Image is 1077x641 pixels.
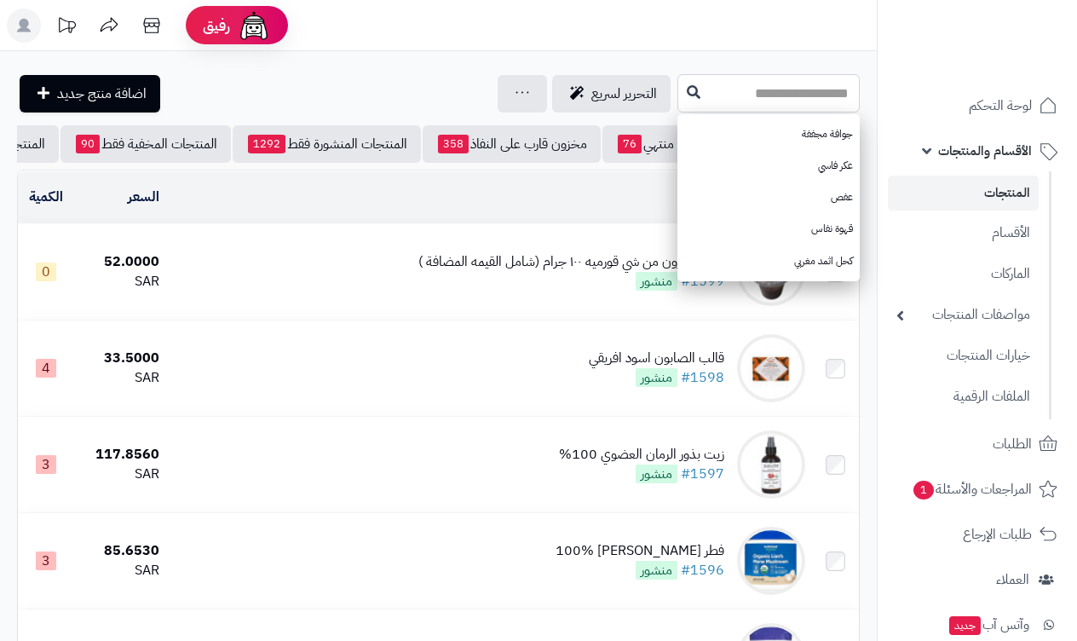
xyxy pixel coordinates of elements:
[888,338,1039,374] a: خيارات المنتجات
[81,561,158,580] div: SAR
[681,367,724,388] a: #1598
[993,432,1032,456] span: الطلبات
[81,465,158,484] div: SAR
[636,272,677,291] span: منشور
[888,559,1067,600] a: العملاء
[681,271,724,292] a: #1599
[552,75,671,113] a: التحرير لسريع
[57,84,147,104] span: اضافة منتج جديد
[233,125,421,163] a: المنتجات المنشورة فقط1292
[36,359,56,378] span: 4
[81,349,158,368] div: 33.5000
[963,523,1032,546] span: طلبات الإرجاع
[888,176,1039,211] a: المنتجات
[423,125,601,163] a: مخزون قارب على النفاذ358
[888,215,1039,251] a: الأقسام
[618,135,642,153] span: 76
[237,9,271,43] img: ai-face.png
[888,469,1067,510] a: المراجعات والأسئلة1
[36,263,56,281] span: 0
[589,349,724,368] div: قالب الصابون اسود افريقي
[677,150,860,182] a: عكر فاسي
[677,213,860,245] a: قهوة نفاس
[938,139,1032,163] span: الأقسام والمنتجات
[949,616,981,635] span: جديد
[888,424,1067,465] a: الطلبات
[636,368,677,387] span: منشور
[203,15,230,36] span: رفيق
[60,125,231,163] a: المنتجات المخفية فقط90
[888,514,1067,555] a: طلبات الإرجاع
[81,252,158,272] div: 52.0000
[36,455,56,474] span: 3
[681,464,724,484] a: #1597
[888,297,1039,333] a: مواصفات المنتجات
[81,445,158,465] div: 117.8560
[438,135,469,153] span: 358
[888,256,1039,292] a: الماركات
[559,445,724,465] div: زيت بذور الرمان العضوي 100%
[912,477,1032,501] span: المراجعات والأسئلة
[888,378,1039,415] a: الملفات الرقمية
[418,252,724,272] div: بوست آيرون من شي قورميه ١٠٠ جرام (شامل القيمه المضافة )
[913,480,935,500] span: 1
[36,551,56,570] span: 3
[81,541,158,561] div: 85.6530
[81,368,158,388] div: SAR
[888,85,1067,126] a: لوحة التحكم
[591,84,657,104] span: التحرير لسريع
[45,9,88,47] a: تحديثات المنصة
[636,561,677,580] span: منشور
[737,430,805,499] img: زيت بذور الرمان العضوي 100%
[556,541,724,561] div: فطر [PERSON_NAME] 100%
[602,125,727,163] a: مخزون منتهي76
[677,118,860,150] a: جوافة مجففة
[737,527,805,595] img: فطر عرف الاسد العضوي 100%
[677,182,860,213] a: عفص
[969,94,1032,118] span: لوحة التحكم
[636,465,677,483] span: منشور
[248,135,285,153] span: 1292
[677,245,860,277] a: كحل اثمد مغربي
[81,272,158,292] div: SAR
[961,17,1061,53] img: logo-2.png
[737,334,805,402] img: قالب الصابون اسود افريقي
[681,560,724,580] a: #1596
[20,75,160,113] a: اضافة منتج جديد
[76,135,100,153] span: 90
[29,187,63,207] a: الكمية
[128,187,159,207] a: السعر
[947,613,1029,637] span: وآتس آب
[996,568,1029,592] span: العملاء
